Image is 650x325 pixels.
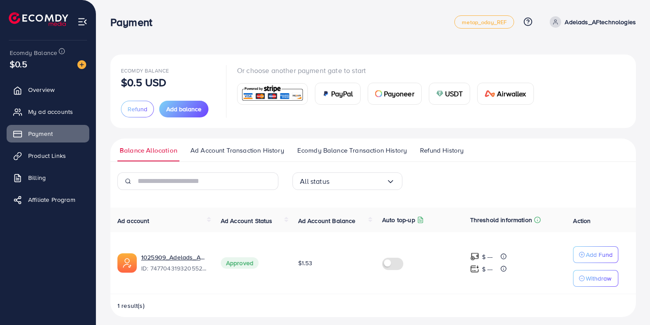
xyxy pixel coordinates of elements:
p: $0.5 USD [121,77,166,88]
span: Payoneer [384,88,414,99]
img: ic-ads-acc.e4c84228.svg [117,253,137,273]
p: Or choose another payment gate to start [237,65,541,76]
a: Billing [7,169,89,186]
h3: Payment [110,16,159,29]
a: cardAirwallex [477,83,533,105]
span: Payment [28,129,53,138]
span: All status [300,175,329,188]
span: Billing [28,173,46,182]
img: card [485,90,495,97]
a: Payment [7,125,89,142]
p: $ --- [482,264,493,274]
span: Approved [221,257,259,269]
span: Balance Allocation [120,146,177,155]
a: cardPayoneer [368,83,422,105]
span: Affiliate Program [28,195,75,204]
p: Withdraw [586,273,611,284]
img: card [322,90,329,97]
span: Product Links [28,151,66,160]
span: My ad accounts [28,107,73,116]
span: Ad account [117,216,150,225]
p: Add Fund [586,249,613,260]
span: Action [573,216,591,225]
button: Withdraw [573,270,618,287]
button: Add balance [159,101,208,117]
div: <span class='underline'>1025909_Adelads_AFtechnologies_1740884796376</span></br>7477043193205522448 [141,253,207,273]
p: Threshold information [470,215,532,225]
a: Adelads_AFtechnologies [546,16,636,28]
span: Airwallex [497,88,526,99]
button: Add Fund [573,246,618,263]
img: card [436,90,443,97]
span: Ecomdy Balance [10,48,57,57]
span: Ecomdy Balance [121,67,169,74]
a: card [237,83,308,105]
a: My ad accounts [7,103,89,121]
span: Refund [128,105,147,113]
img: menu [77,17,88,27]
span: Ad Account Status [221,216,273,225]
span: $0.5 [10,58,28,70]
span: Overview [28,85,55,94]
img: card [375,90,382,97]
img: image [77,60,86,69]
a: cardPayPal [315,83,361,105]
div: Search for option [292,172,402,190]
a: Affiliate Program [7,191,89,208]
a: Overview [7,81,89,99]
span: Add balance [166,105,201,113]
a: cardUSDT [429,83,471,105]
p: Adelads_AFtechnologies [565,17,636,27]
img: top-up amount [470,264,479,274]
span: Ad Account Transaction History [190,146,284,155]
img: top-up amount [470,252,479,261]
iframe: Chat [613,285,643,318]
img: logo [9,12,68,26]
p: Auto top-up [382,215,415,225]
p: $ --- [482,252,493,262]
span: $1.53 [298,259,313,267]
a: Product Links [7,147,89,164]
span: metap_oday_REF [462,19,507,25]
span: PayPal [331,88,353,99]
span: 1 result(s) [117,301,145,310]
span: USDT [445,88,463,99]
span: Ecomdy Balance Transaction History [297,146,407,155]
button: Refund [121,101,154,117]
a: metap_oday_REF [454,15,514,29]
span: Refund History [420,146,464,155]
span: Ad Account Balance [298,216,356,225]
input: Search for option [329,175,386,188]
img: card [240,84,305,103]
span: ID: 7477043193205522448 [141,264,207,273]
a: 1025909_Adelads_AFtechnologies_1740884796376 [141,253,207,262]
